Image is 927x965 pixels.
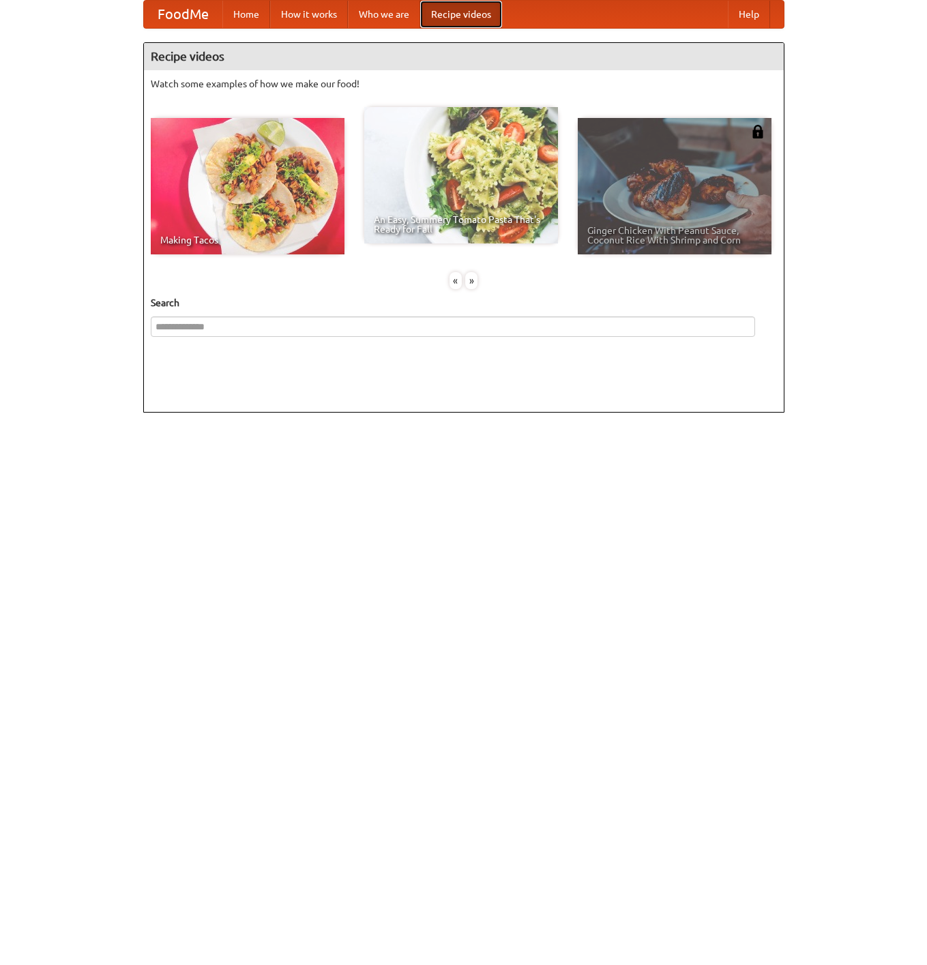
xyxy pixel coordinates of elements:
img: 483408.png [751,125,765,138]
span: An Easy, Summery Tomato Pasta That's Ready for Fall [374,215,548,234]
a: An Easy, Summery Tomato Pasta That's Ready for Fall [364,107,558,243]
a: Who we are [348,1,420,28]
a: Making Tacos [151,118,344,254]
a: Help [728,1,770,28]
h4: Recipe videos [144,43,784,70]
h5: Search [151,296,777,310]
span: Making Tacos [160,235,335,245]
a: Recipe videos [420,1,502,28]
div: » [465,272,477,289]
a: How it works [270,1,348,28]
a: Home [222,1,270,28]
p: Watch some examples of how we make our food! [151,77,777,91]
div: « [450,272,462,289]
a: FoodMe [144,1,222,28]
